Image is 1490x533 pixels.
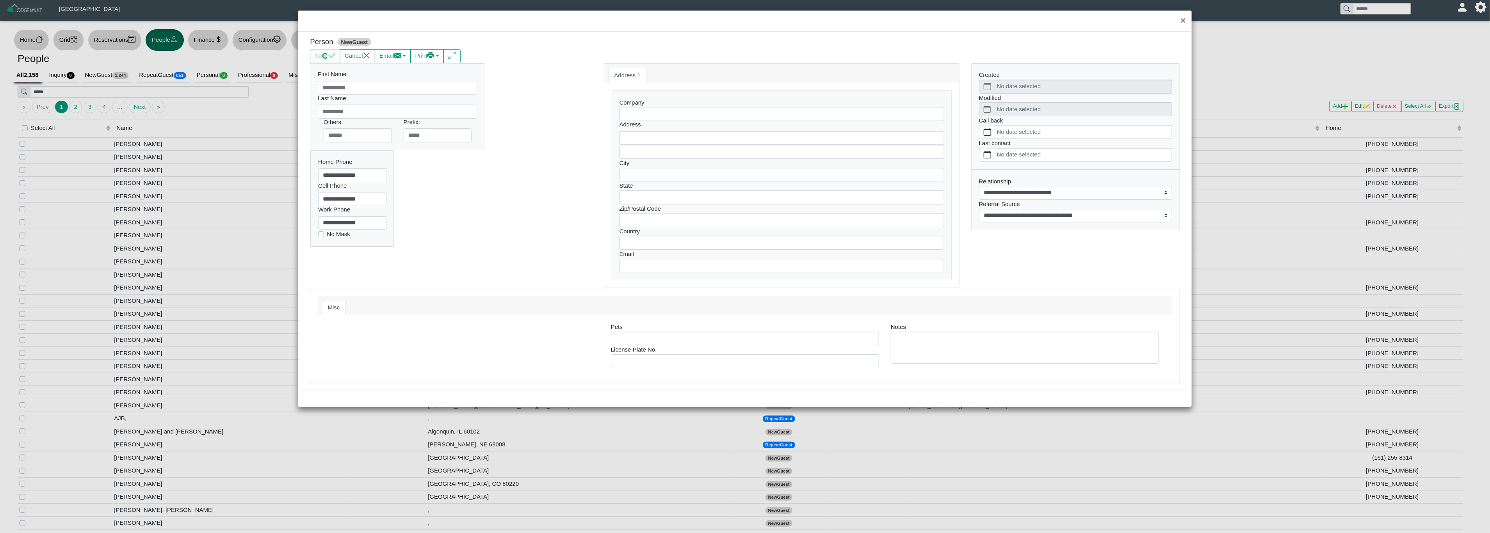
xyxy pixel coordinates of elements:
[327,230,350,239] label: No Mask
[318,158,386,165] h6: Home Phone
[984,151,991,158] svg: calendar
[984,128,991,136] svg: calendar
[611,345,879,368] div: License Plate No.
[443,49,460,63] button: arrows angle expand
[404,119,472,126] h6: Prefix:
[619,121,944,128] h6: Address
[310,37,739,46] h5: Person -
[972,64,1180,169] div: Created Modified Call back Last contact
[612,91,951,280] div: Company City State Zip/Postal Code Country Email
[318,71,477,78] h6: First Name
[885,323,1165,368] div: Notes
[995,148,1172,162] label: No date selected
[318,182,386,189] h6: Cell Phone
[972,170,1180,230] div: Relationship Referral Source
[363,52,370,59] svg: x
[979,148,995,162] button: calendar
[611,323,879,345] div: Pets
[608,68,647,84] a: Address 1
[1175,11,1191,31] button: Close
[375,49,411,63] button: Emailenvelope fill
[324,119,392,126] h6: Others
[322,300,346,316] a: Misc
[449,52,456,59] svg: arrows angle expand
[318,206,386,213] h6: Work Phone
[394,52,402,59] svg: envelope fill
[410,49,444,63] button: Printprinter fill
[427,52,434,59] svg: printer fill
[340,49,375,63] button: Cancelx
[318,95,477,102] h6: Last Name
[979,125,995,139] button: calendar
[995,125,1172,139] label: No date selected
